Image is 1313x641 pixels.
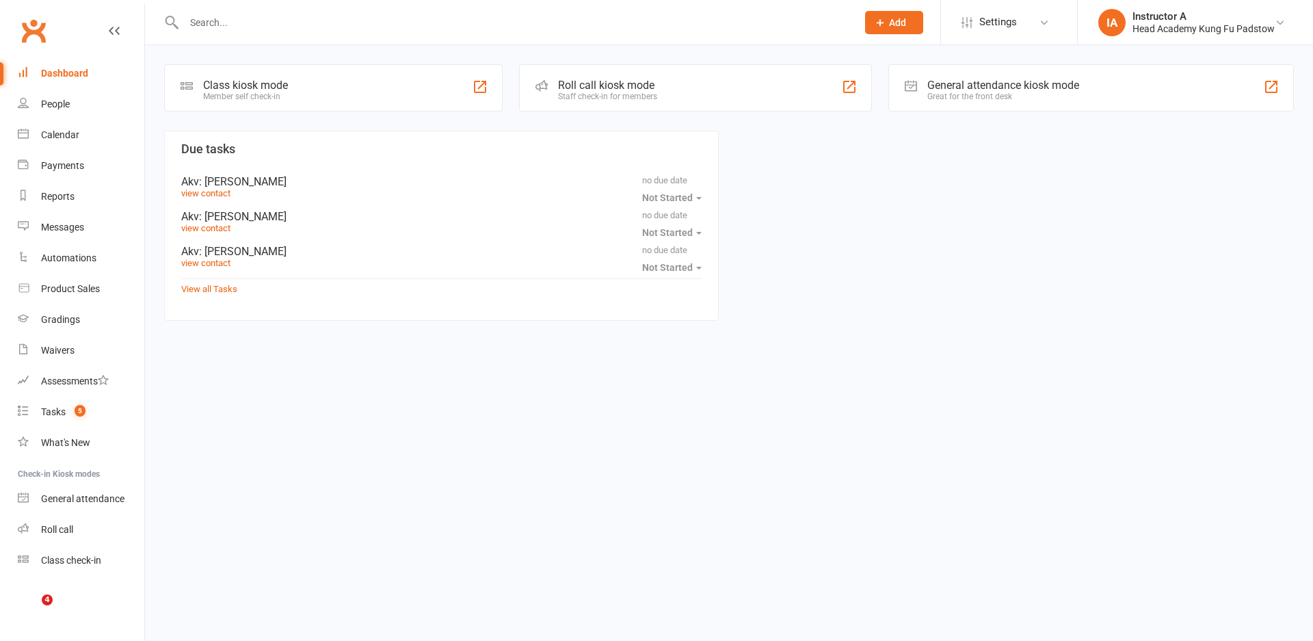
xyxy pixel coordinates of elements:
[18,366,144,397] a: Assessments
[75,405,85,417] span: 5
[41,493,124,504] div: General attendance
[41,191,75,202] div: Reports
[1132,23,1275,35] div: Head Academy Kung Fu Padstow
[18,514,144,545] a: Roll call
[41,99,70,109] div: People
[865,11,923,34] button: Add
[181,284,237,294] a: View all Tasks
[41,252,96,263] div: Automations
[181,142,702,156] h3: Due tasks
[181,175,702,188] div: Akv
[41,345,75,356] div: Waivers
[1098,9,1126,36] div: IA
[18,545,144,576] a: Class kiosk mode
[199,245,287,258] span: : [PERSON_NAME]
[41,437,90,448] div: What's New
[41,129,79,140] div: Calendar
[1132,10,1275,23] div: Instructor A
[181,210,702,223] div: Akv
[979,7,1017,38] span: Settings
[18,212,144,243] a: Messages
[18,335,144,366] a: Waivers
[41,283,100,294] div: Product Sales
[199,175,287,188] span: : [PERSON_NAME]
[180,13,847,32] input: Search...
[18,181,144,212] a: Reports
[41,406,66,417] div: Tasks
[41,524,73,535] div: Roll call
[558,79,657,92] div: Roll call kiosk mode
[14,594,47,627] iframe: Intercom live chat
[927,92,1079,101] div: Great for the front desk
[203,79,288,92] div: Class kiosk mode
[18,151,144,181] a: Payments
[181,188,230,198] a: view contact
[18,304,144,335] a: Gradings
[199,210,287,223] span: : [PERSON_NAME]
[558,92,657,101] div: Staff check-in for members
[18,397,144,428] a: Tasks 5
[42,594,53,605] span: 4
[181,245,702,258] div: Akv
[181,223,230,233] a: view contact
[18,89,144,120] a: People
[18,120,144,151] a: Calendar
[41,314,80,325] div: Gradings
[18,484,144,514] a: General attendance kiosk mode
[889,17,906,28] span: Add
[41,68,88,79] div: Dashboard
[18,243,144,274] a: Automations
[16,14,51,48] a: Clubworx
[18,274,144,304] a: Product Sales
[41,555,101,566] div: Class check-in
[181,258,230,268] a: view contact
[41,160,84,171] div: Payments
[41,376,109,387] div: Assessments
[203,92,288,101] div: Member self check-in
[41,222,84,233] div: Messages
[18,428,144,458] a: What's New
[927,79,1079,92] div: General attendance kiosk mode
[18,58,144,89] a: Dashboard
